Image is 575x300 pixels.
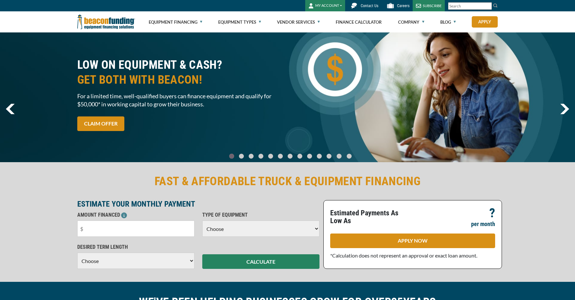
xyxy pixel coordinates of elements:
[277,12,320,32] a: Vendor Services
[77,200,319,208] p: ESTIMATE YOUR MONTHLY PAYMENT
[202,211,319,219] p: TYPE OF EQUIPMENT
[77,211,194,219] p: AMOUNT FINANCED
[397,4,409,8] span: Careers
[296,153,304,159] a: Go To Slide 7
[345,153,353,159] a: Go To Slide 12
[398,12,424,32] a: Company
[202,254,319,269] button: CALCULATE
[257,153,265,159] a: Go To Slide 3
[493,3,498,8] img: Search
[77,174,498,189] h2: FAST & AFFORDABLE TRUCK & EQUIPMENT FINANCING
[218,12,261,32] a: Equipment Types
[77,11,135,32] img: Beacon Funding Corporation logo
[330,209,409,225] p: Estimated Payments As Low As
[77,57,284,87] h2: LOW ON EQUIPMENT & CASH?
[228,153,235,159] a: Go To Slide 0
[448,2,492,10] input: Search
[489,209,495,217] p: ?
[560,104,569,114] img: Right Navigator
[560,104,569,114] a: next
[306,153,313,159] a: Go To Slide 8
[485,4,490,9] a: Clear search text
[315,153,323,159] a: Go To Slide 9
[247,153,255,159] a: Go To Slide 2
[77,221,194,237] input: $
[471,220,495,228] p: per month
[237,153,245,159] a: Go To Slide 1
[276,153,284,159] a: Go To Slide 5
[267,153,274,159] a: Go To Slide 4
[336,12,382,32] a: Finance Calculator
[286,153,294,159] a: Go To Slide 6
[6,104,15,114] img: Left Navigator
[330,234,495,248] a: APPLY NOW
[6,104,15,114] a: previous
[440,12,456,32] a: Blog
[77,72,284,87] span: GET BOTH WITH BEACON!
[330,252,477,258] span: *Calculation does not represent an approval or exact loan amount.
[77,243,194,251] p: DESIRED TERM LENGTH
[325,153,333,159] a: Go To Slide 10
[472,16,498,28] a: Apply
[149,12,202,32] a: Equipment Financing
[361,4,378,8] span: Contact Us
[335,153,343,159] a: Go To Slide 11
[77,92,284,108] span: For a limited time, well-qualified buyers can finance equipment and qualify for $50,000* in worki...
[77,116,124,131] a: CLAIM OFFER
